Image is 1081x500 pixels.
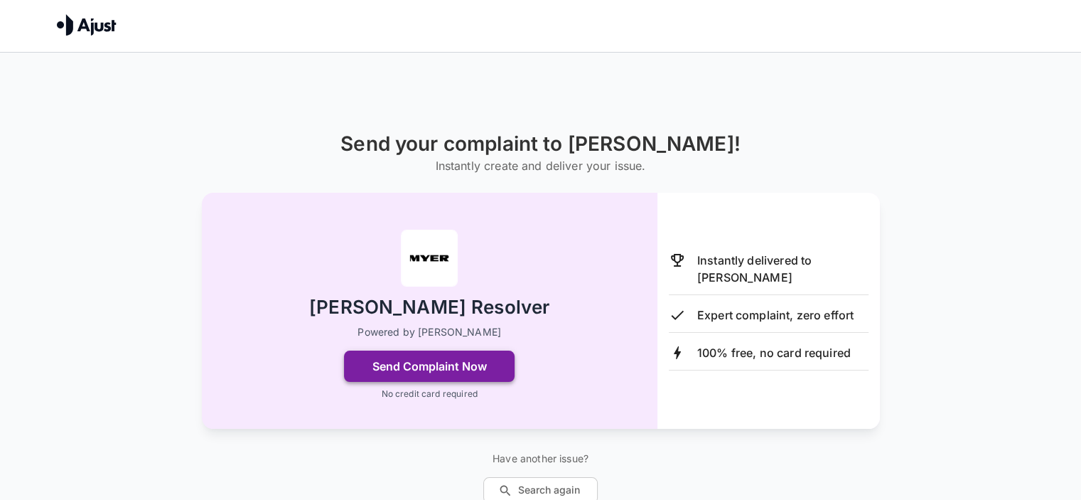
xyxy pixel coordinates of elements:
h1: Send your complaint to [PERSON_NAME]! [340,132,741,156]
p: Powered by [PERSON_NAME] [357,325,501,339]
p: No credit card required [381,388,477,400]
p: 100% free, no card required [697,344,851,361]
button: Send Complaint Now [344,351,515,382]
h2: [PERSON_NAME] Resolver [309,295,549,320]
img: Ajust [57,14,117,36]
p: Instantly delivered to [PERSON_NAME] [697,252,868,286]
img: Myer [401,230,458,287]
p: Expert complaint, zero effort [697,307,854,324]
h6: Instantly create and deliver your issue. [340,156,741,176]
p: Have another issue? [483,452,598,466]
